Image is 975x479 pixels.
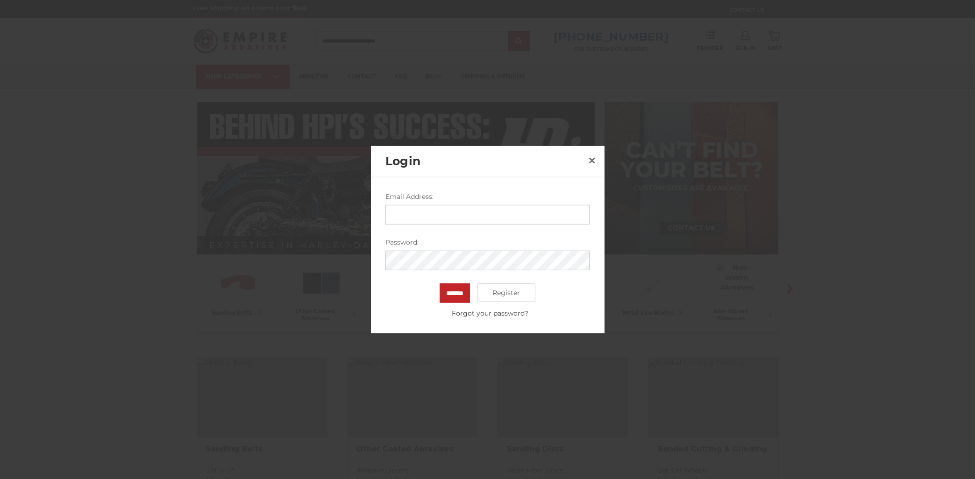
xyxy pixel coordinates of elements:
span: × [588,151,596,169]
label: Password: [385,238,590,247]
label: Email Address: [385,192,590,202]
a: Close [584,153,599,168]
a: Forgot your password? [391,309,590,318]
a: Register [477,283,535,302]
h2: Login [385,153,584,170]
